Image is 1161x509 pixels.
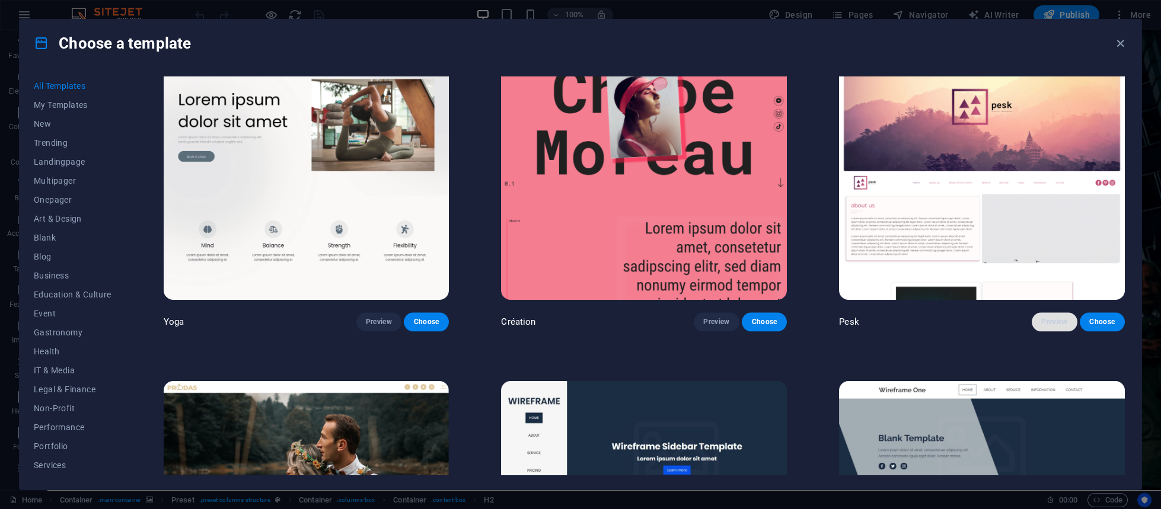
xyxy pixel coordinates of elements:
button: Health [34,342,111,361]
span: Services [34,460,111,470]
h4: Choose a template [34,34,191,53]
button: Preview [694,312,739,331]
span: Preview [366,317,392,326]
img: Yoga [164,37,449,300]
button: Services [34,456,111,475]
span: Choose [1089,317,1115,326]
button: Choose [742,312,787,331]
span: IT & Media [34,366,111,375]
button: Education & Culture [34,285,111,304]
img: Création [501,37,787,300]
button: Gastronomy [34,323,111,342]
button: Performance [34,418,111,437]
button: Choose [1080,312,1125,331]
button: Landingpage [34,152,111,171]
span: My Templates [34,100,111,110]
button: My Templates [34,95,111,114]
span: Choose [751,317,777,326]
button: Legal & Finance [34,380,111,399]
span: Onepager [34,195,111,204]
button: Blog [34,247,111,266]
button: New [34,114,111,133]
span: All Templates [34,81,111,91]
button: Business [34,266,111,285]
span: Event [34,309,111,318]
span: Multipager [34,176,111,185]
span: Choose [413,317,439,326]
p: Pesk [839,316,859,328]
span: Gastronomy [34,328,111,337]
button: Choose [404,312,449,331]
button: Non-Profit [34,399,111,418]
button: Portfolio [34,437,111,456]
span: Blank [34,233,111,242]
span: Landingpage [34,157,111,167]
button: Trending [34,133,111,152]
button: Multipager [34,171,111,190]
span: Preview [703,317,729,326]
button: Art & Design [34,209,111,228]
span: Legal & Finance [34,385,111,394]
span: Education & Culture [34,290,111,299]
button: Blank [34,228,111,247]
button: IT & Media [34,361,111,380]
span: Health [34,347,111,356]
p: Yoga [164,316,184,328]
span: Trending [34,138,111,148]
button: Sports & Beauty [34,475,111,494]
img: Pesk [839,37,1125,300]
button: Preview [1032,312,1077,331]
button: All Templates [34,76,111,95]
span: Performance [34,422,111,432]
button: Preview [356,312,401,331]
button: Event [34,304,111,323]
span: Art & Design [34,214,111,223]
span: Blog [34,252,111,261]
span: Business [34,271,111,280]
span: New [34,119,111,129]
span: Preview [1041,317,1067,326]
span: Non-Profit [34,404,111,413]
span: Portfolio [34,441,111,451]
p: Création [501,316,535,328]
button: Onepager [34,190,111,209]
